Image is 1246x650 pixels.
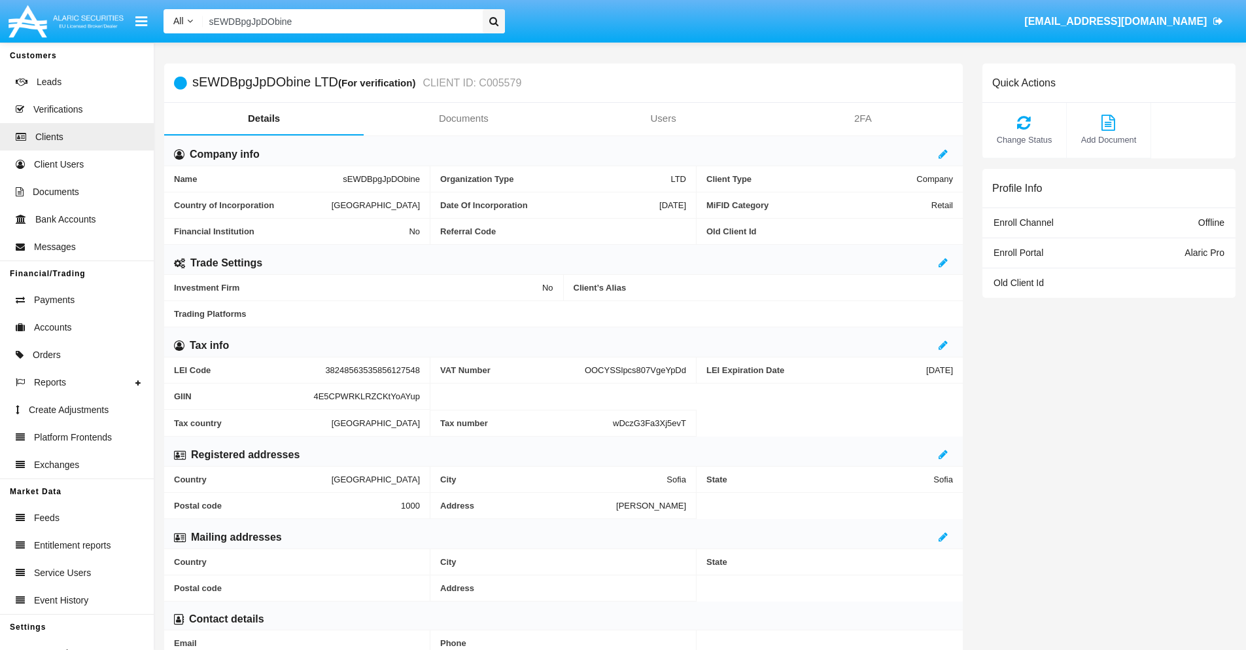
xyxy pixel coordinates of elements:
[706,557,953,567] span: State
[190,338,229,353] h6: Tax info
[994,247,1043,258] span: Enroll Portal
[440,501,616,511] span: Address
[564,103,763,134] a: Users
[174,418,332,428] span: Tax country
[174,200,332,210] span: Country of Incorporation
[34,321,72,334] span: Accounts
[34,511,60,525] span: Feeds
[190,256,262,270] h6: Trade Settings
[174,638,420,648] span: Email
[419,78,521,88] small: CLIENT ID: C005579
[409,226,420,236] span: No
[174,583,420,593] span: Postal code
[989,134,1060,146] span: Change Status
[338,75,419,90] div: (For verification)
[29,403,109,417] span: Create Adjustments
[191,448,300,462] h6: Registered addresses
[174,557,420,567] span: Country
[670,174,686,184] span: LTD
[706,200,931,210] span: MiFID Category
[174,174,343,184] span: Name
[706,475,933,484] span: State
[542,283,553,293] span: No
[1198,217,1224,228] span: Offline
[34,376,66,389] span: Reports
[440,475,666,484] span: City
[35,130,63,144] span: Clients
[763,103,963,134] a: 2FA
[173,16,184,26] span: All
[33,348,61,362] span: Orders
[706,226,953,236] span: Old Client Id
[1024,16,1207,27] span: [EMAIL_ADDRESS][DOMAIN_NAME]
[440,365,585,375] span: VAT Number
[192,75,521,90] h5: sEWDBpgJpDObine LTD
[34,431,112,444] span: Platform Frontends
[37,75,61,89] span: Leads
[34,158,84,172] span: Client Users
[164,14,203,28] a: All
[332,200,420,210] span: [GEOGRAPHIC_DATA]
[332,418,420,428] span: [GEOGRAPHIC_DATA]
[440,226,686,236] span: Referral Code
[931,200,953,210] span: Retail
[34,293,75,307] span: Payments
[313,391,420,401] span: 4E5CPWRKLRZCKtYoAYup
[926,365,953,375] span: [DATE]
[7,2,126,41] img: Logo image
[343,174,420,184] span: sEWDBpgJpDObine
[174,475,332,484] span: Country
[440,638,686,648] span: Phone
[174,283,542,293] span: Investment Firm
[174,501,401,511] span: Postal code
[992,182,1042,194] h6: Profile Info
[325,365,420,375] span: 38248563535856127548
[35,213,96,226] span: Bank Accounts
[440,200,659,210] span: Date Of Incorporation
[1073,134,1144,146] span: Add Document
[916,174,953,184] span: Company
[189,612,264,626] h6: Contact details
[332,475,420,484] span: [GEOGRAPHIC_DATA]
[706,365,926,375] span: LEI Expiration Date
[174,365,325,375] span: LEI Code
[1018,3,1230,40] a: [EMAIL_ADDRESS][DOMAIN_NAME]
[33,185,79,199] span: Documents
[992,77,1056,89] h6: Quick Actions
[706,174,916,184] span: Client Type
[574,283,954,293] span: Client’s Alias
[34,458,79,472] span: Exchanges
[34,240,76,254] span: Messages
[613,418,686,428] span: wDczG3Fa3Xj5evT
[34,539,111,552] span: Entitlement reports
[585,365,686,375] span: OOCYSSlpcs807VgeYpDd
[203,9,478,33] input: Search
[440,557,686,567] span: City
[34,594,88,607] span: Event History
[401,501,420,511] span: 1000
[174,226,409,236] span: Financial Institution
[1185,247,1224,258] span: Alaric Pro
[616,501,686,511] span: [PERSON_NAME]
[33,103,82,117] span: Verifications
[191,530,282,545] h6: Mailing addresses
[440,174,670,184] span: Organization Type
[190,147,260,162] h6: Company info
[994,217,1054,228] span: Enroll Channel
[174,309,953,319] span: Trading Platforms
[440,583,686,593] span: Address
[164,103,364,134] a: Details
[659,200,686,210] span: [DATE]
[174,391,313,401] span: GIIN
[666,475,686,484] span: Sofia
[933,475,953,484] span: Sofia
[440,418,613,428] span: Tax number
[34,566,91,580] span: Service Users
[364,103,563,134] a: Documents
[994,278,1044,288] span: Old Client Id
